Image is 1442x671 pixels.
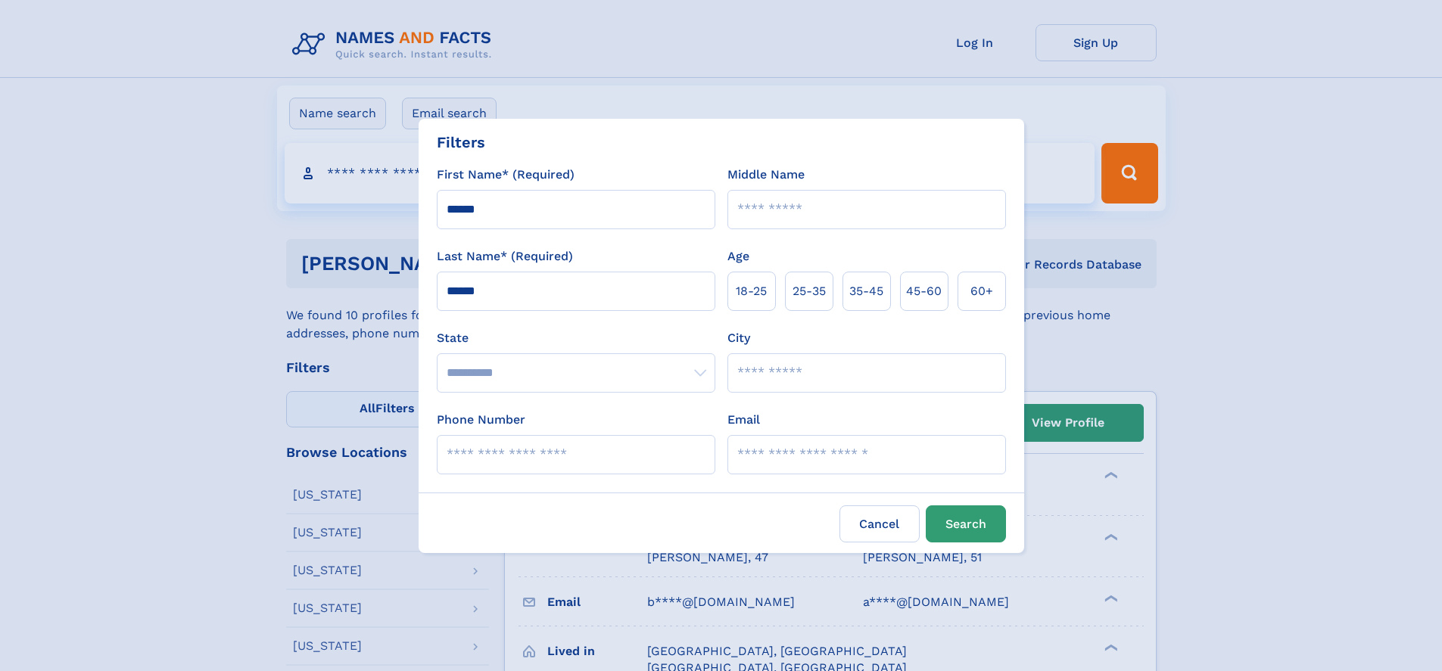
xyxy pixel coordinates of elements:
[437,411,525,429] label: Phone Number
[437,166,575,184] label: First Name* (Required)
[727,247,749,266] label: Age
[849,282,883,300] span: 35‑45
[793,282,826,300] span: 25‑35
[437,131,485,154] div: Filters
[727,411,760,429] label: Email
[926,505,1006,542] button: Search
[906,282,942,300] span: 45‑60
[437,329,715,347] label: State
[437,247,573,266] label: Last Name* (Required)
[839,505,920,542] label: Cancel
[736,282,767,300] span: 18‑25
[970,282,993,300] span: 60+
[727,166,805,184] label: Middle Name
[727,329,750,347] label: City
